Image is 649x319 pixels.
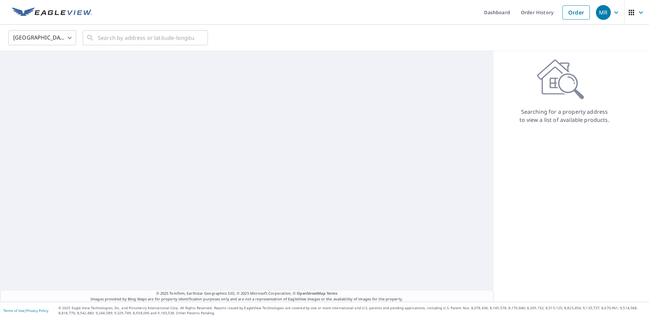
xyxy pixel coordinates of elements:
[156,291,338,296] span: © 2025 TomTom, Earthstar Geographics SIO, © 2025 Microsoft Corporation, ©
[519,108,610,124] p: Searching for a property address to view a list of available products.
[12,7,92,18] img: EV Logo
[58,305,646,316] p: © 2025 Eagle View Technologies, Inc. and Pictometry International Corp. All Rights Reserved. Repo...
[8,28,76,47] div: [GEOGRAPHIC_DATA]
[26,308,48,313] a: Privacy Policy
[98,28,194,47] input: Search by address or latitude-longitude
[297,291,325,296] a: OpenStreetMap
[3,309,48,313] p: |
[327,291,338,296] a: Terms
[596,5,611,20] div: MR
[562,5,590,20] a: Order
[3,308,24,313] a: Terms of Use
